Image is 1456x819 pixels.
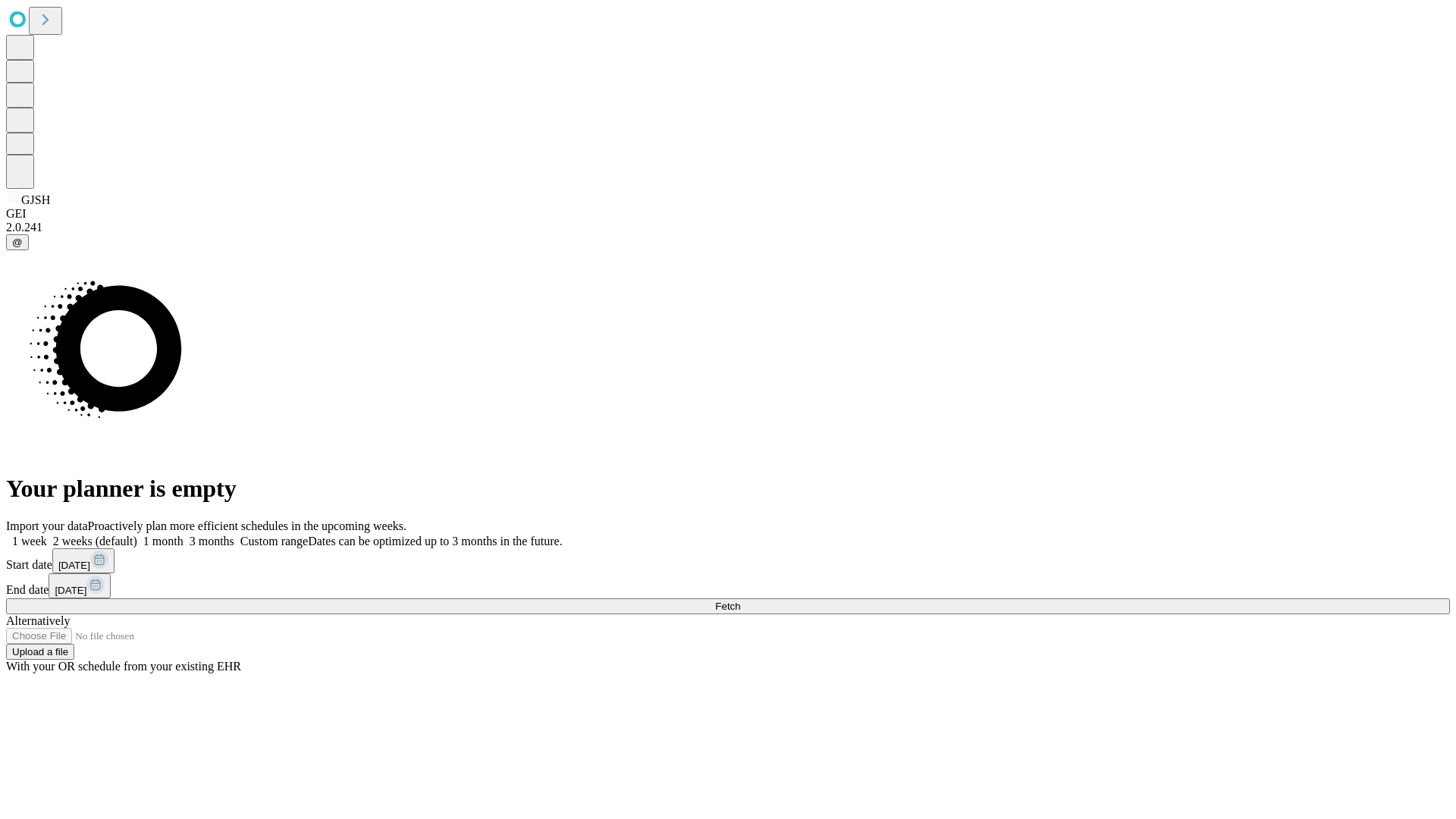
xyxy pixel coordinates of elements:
span: With your OR schedule from your existing EHR [6,660,241,673]
div: Start date [6,548,1450,573]
button: @ [6,234,29,250]
span: Import your data [6,519,88,532]
span: [DATE] [58,560,90,571]
span: @ [12,237,23,248]
div: GEI [6,207,1450,221]
span: 1 week [12,535,47,548]
button: Upload a file [6,644,74,660]
span: 1 month [143,535,184,548]
span: [DATE] [55,585,86,596]
span: 2 weeks (default) [53,535,137,548]
span: Alternatively [6,614,70,627]
button: Fetch [6,598,1450,614]
span: Proactively plan more efficient schedules in the upcoming weeks. [88,519,406,532]
span: Custom range [240,535,308,548]
button: [DATE] [52,548,115,573]
span: Dates can be optimized up to 3 months in the future. [308,535,562,548]
span: 3 months [190,535,234,548]
span: GJSH [21,193,50,206]
h1: Your planner is empty [6,475,1450,503]
div: End date [6,573,1450,598]
div: 2.0.241 [6,221,1450,234]
button: [DATE] [49,573,111,598]
span: Fetch [715,601,740,612]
